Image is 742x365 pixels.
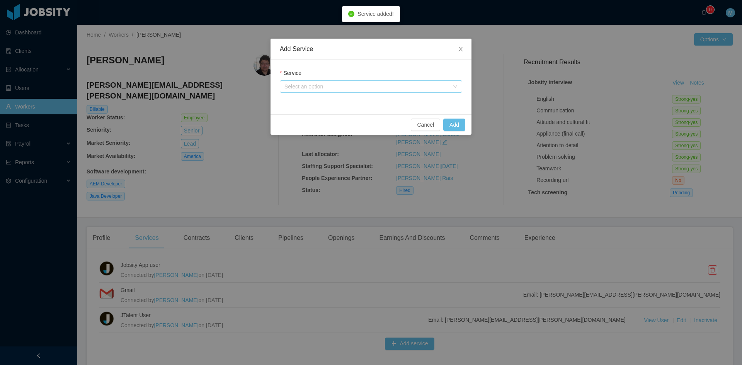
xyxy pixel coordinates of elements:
i: icon: down [453,84,458,90]
div: Add Service [280,45,462,53]
div: Select an option [284,83,449,90]
label: Service [280,70,301,76]
i: icon: check-circle [348,11,354,17]
i: icon: close [458,46,464,52]
span: Service added! [357,11,393,17]
button: Add [443,119,465,131]
button: Close [450,39,471,60]
button: Cancel [411,119,440,131]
